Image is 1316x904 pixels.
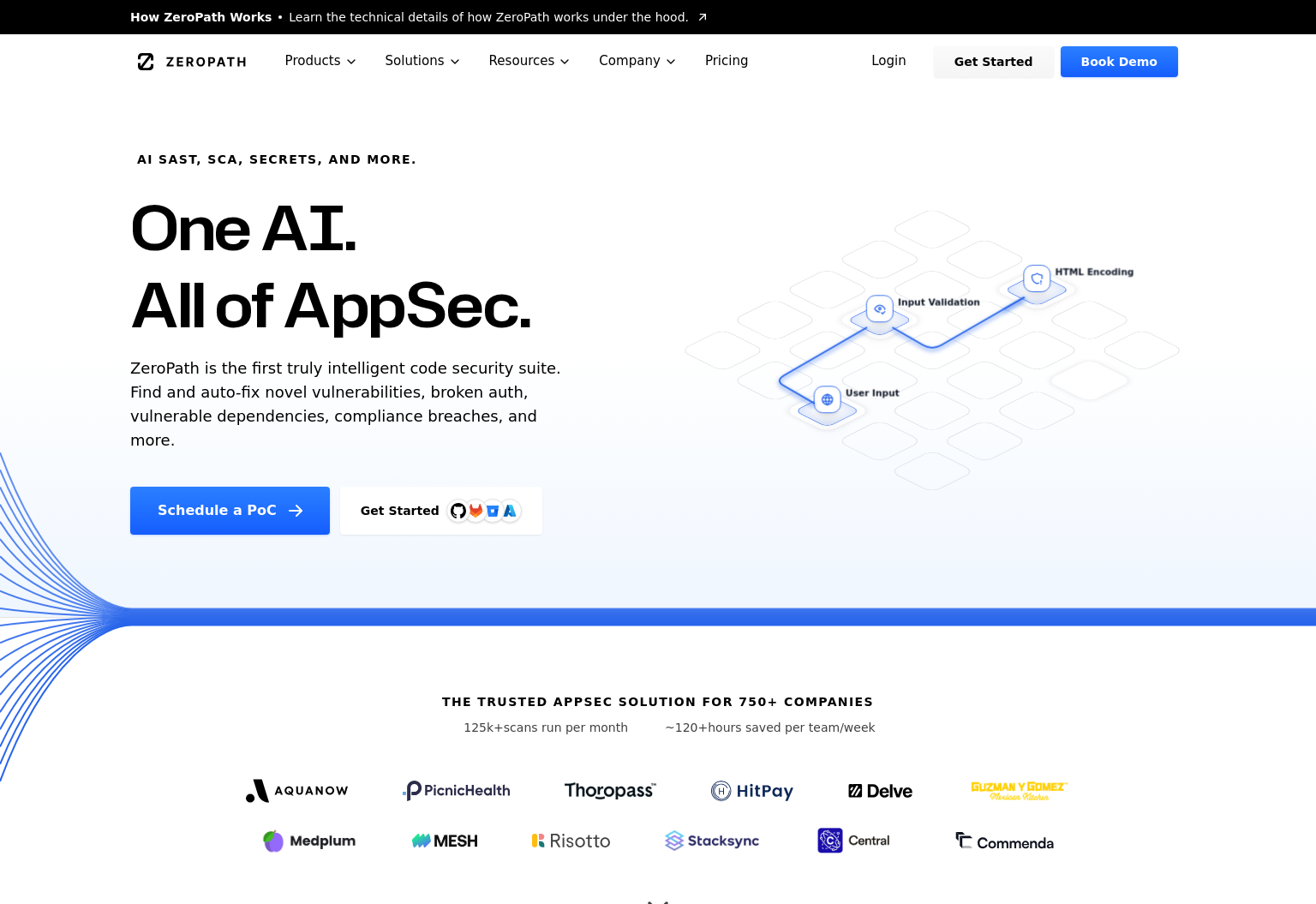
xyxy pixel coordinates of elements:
button: Solutions [372,34,476,88]
h1: One AI. All of AppSec. [130,189,530,343]
a: Pricing [691,34,763,88]
button: Company [585,34,691,88]
p: ZeroPath is the first truly intelligent code security suite. Find and auto-fix novel vulnerabilit... [130,356,569,452]
img: GitHub [451,503,466,518]
a: Get StartedGitHubGitLabAzure [340,487,542,535]
h6: AI SAST, SCA, Secrets, and more. [137,151,417,168]
span: ~120+ [665,721,708,734]
h6: The trusted AppSec solution for 750+ companies [442,693,874,710]
span: Learn the technical details of how ZeroPath works under the hood. [289,9,689,26]
a: Book Demo [1061,46,1178,77]
img: GitLab [458,494,493,528]
img: Stacksync [665,830,759,851]
span: 125k+ [464,721,504,734]
a: Login [851,46,927,77]
p: hours saved per team/week [665,719,876,736]
nav: Global [110,34,1206,88]
button: Resources [476,34,586,88]
img: Central [814,825,900,856]
p: scans run per month [440,719,651,736]
a: Schedule a PoC [130,487,330,535]
a: Get Started [934,46,1054,77]
span: How ZeroPath Works [130,9,272,26]
a: How ZeroPath WorksLearn the technical details of how ZeroPath works under the hood. [130,9,709,26]
img: Medplum [261,827,357,854]
button: Products [272,34,372,88]
img: GYG [969,770,1070,811]
svg: Bitbucket [483,501,502,520]
img: Azure [503,504,517,518]
img: Thoropass [565,782,656,799]
img: Mesh [412,834,477,847]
